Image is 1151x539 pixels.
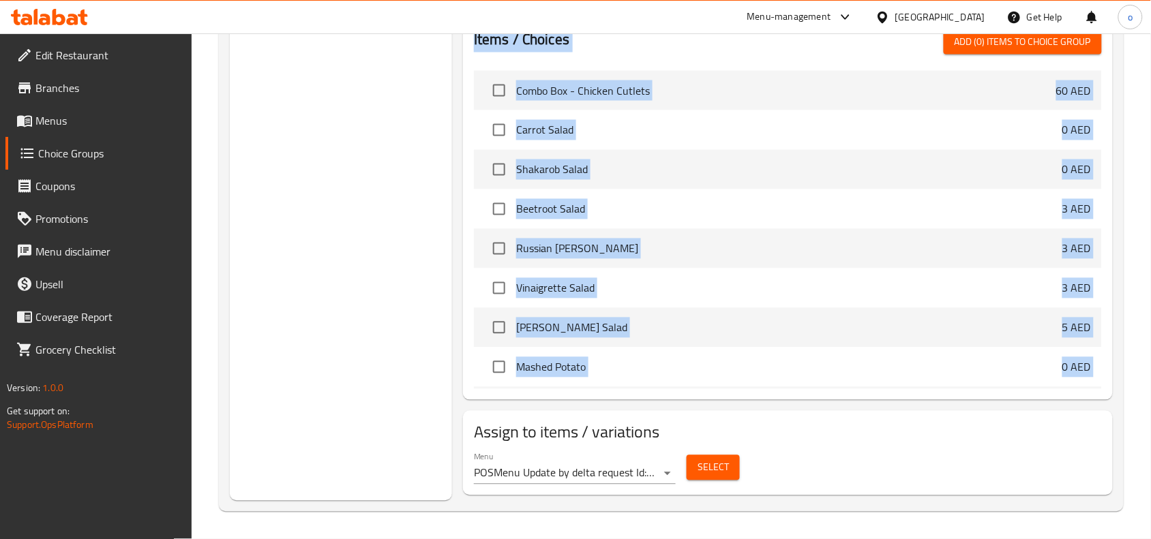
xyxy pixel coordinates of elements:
span: Combo Box - Chicken Cutlets [516,82,1056,99]
a: Choice Groups [5,137,192,170]
h2: Items / Choices [474,29,569,50]
span: 1.0.0 [42,379,63,397]
span: Select choice [485,353,513,382]
span: Get support on: [7,402,70,420]
p: 0 AED [1062,122,1091,138]
span: Select choice [485,155,513,184]
span: Version: [7,379,40,397]
label: Menu [474,452,494,461]
p: 0 AED [1062,359,1091,375]
span: Carrot Salad [516,122,1062,138]
a: Upsell [5,268,192,301]
span: [PERSON_NAME] Salad [516,320,1062,336]
span: Vinaigrette Salad [516,280,1062,296]
a: Grocery Checklist [5,333,192,366]
div: Menu-management [747,9,831,25]
span: Coupons [35,178,181,194]
span: Select choice [485,313,513,342]
span: Edit Restaurant [35,47,181,63]
span: Promotions [35,211,181,227]
span: Select choice [485,76,513,105]
span: Select choice [485,116,513,144]
p: 3 AED [1062,280,1091,296]
p: 5 AED [1062,320,1091,336]
span: Menu disclaimer [35,243,181,260]
div: POSMenu Update by delta request Id:dcc6c098-769d-4658-b24e-b255da683c31 at [DATE] 10:02:16 AM-cg ... [474,463,676,484]
a: Promotions [5,202,192,235]
p: 3 AED [1062,201,1091,217]
span: Select choice [485,274,513,303]
a: Menus [5,104,192,137]
span: Upsell [35,276,181,292]
span: Select [698,459,729,476]
span: Mashed Potato [516,359,1062,375]
p: 0 AED [1062,161,1091,178]
span: Add (0) items to choice group [955,33,1091,50]
a: Coupons [5,170,192,202]
a: Support.OpsPlatform [7,416,93,433]
button: Add (0) items to choice group [944,29,1102,55]
div: [GEOGRAPHIC_DATA] [895,10,985,25]
span: Russian [PERSON_NAME] [516,241,1062,257]
a: Coverage Report [5,301,192,333]
p: 60 AED [1056,82,1091,99]
h2: Assign to items / variations [474,422,1102,444]
a: Edit Restaurant [5,39,192,72]
span: Grocery Checklist [35,341,181,358]
span: Beetroot Salad [516,201,1062,217]
span: Select choice [485,234,513,263]
span: Branches [35,80,181,96]
span: Choice Groups [38,145,181,161]
span: Menus [35,112,181,129]
a: Branches [5,72,192,104]
span: Shakarob Salad [516,161,1062,178]
p: 3 AED [1062,241,1091,257]
a: Menu disclaimer [5,235,192,268]
span: Coverage Report [35,309,181,325]
span: Select choice [485,195,513,224]
span: o [1128,10,1133,25]
button: Select [687,455,740,480]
